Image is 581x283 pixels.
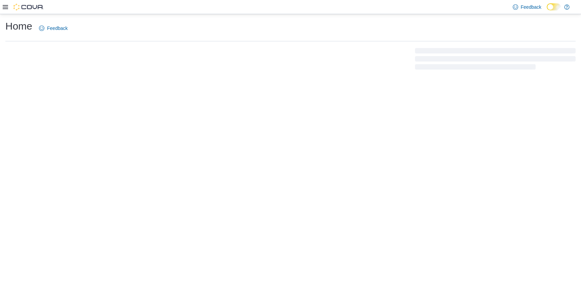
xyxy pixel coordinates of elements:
h1: Home [5,19,32,33]
a: Feedback [510,0,544,14]
span: Loading [415,49,576,71]
a: Feedback [36,22,70,35]
img: Cova [13,4,44,10]
span: Feedback [521,4,541,10]
span: Feedback [47,25,68,32]
input: Dark Mode [547,3,561,10]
